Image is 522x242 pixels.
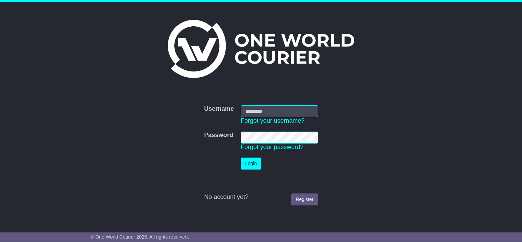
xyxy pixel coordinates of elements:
[241,158,261,170] button: Login
[204,132,233,139] label: Password
[291,193,318,205] a: Register
[204,105,234,113] label: Username
[241,117,305,124] a: Forgot your username?
[241,144,304,150] a: Forgot your password?
[204,193,318,201] div: No account yet?
[91,234,189,240] span: © One World Courier 2025. All rights reserved.
[168,20,354,78] img: One World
